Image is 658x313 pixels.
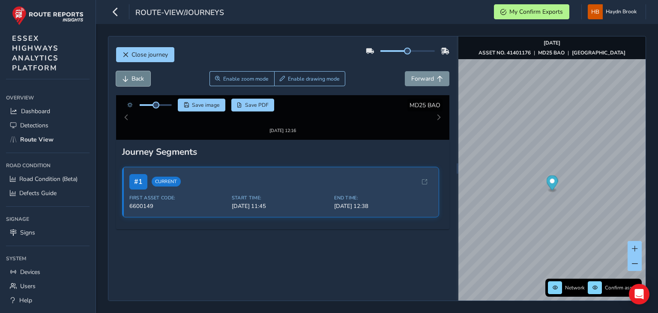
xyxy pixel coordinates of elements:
span: MD25 BAO [410,101,440,109]
strong: ASSET NO. 41401176 [479,49,531,56]
div: | | [479,49,625,56]
span: # 1 [129,166,147,182]
a: Detections [6,118,90,132]
span: Route View [20,135,54,144]
button: Zoom [209,71,274,86]
span: Road Condition (Beta) [19,175,78,183]
div: System [6,252,90,265]
a: Dashboard [6,104,90,118]
span: Save image [192,102,220,108]
button: Forward [405,71,449,86]
div: Road Condition [6,159,90,172]
span: Forward [411,75,434,83]
span: Start Time: [232,187,329,193]
span: [DATE] 11:45 [232,195,329,202]
button: PDF [231,99,275,111]
div: [DATE] 12:16 [257,116,309,123]
a: Devices [6,265,90,279]
div: Open Intercom Messenger [629,284,649,304]
strong: [DATE] [544,39,560,46]
span: End Time: [334,187,431,193]
img: diamond-layout [588,4,603,19]
a: Users [6,279,90,293]
a: Help [6,293,90,307]
strong: [GEOGRAPHIC_DATA] [572,49,625,56]
span: First Asset Code: [129,187,227,193]
a: Route View [6,132,90,147]
button: Haydn Brook [588,4,640,19]
span: Defects Guide [19,189,57,197]
span: ESSEX HIGHWAYS ANALYTICS PLATFORM [12,33,59,73]
img: rr logo [12,6,84,25]
span: Network [565,284,585,291]
span: Signs [20,229,35,237]
a: Signs [6,226,90,240]
span: route-view/journeys [135,7,224,19]
span: [DATE] 12:38 [334,195,431,202]
span: Enable zoom mode [223,75,269,82]
div: Signage [6,213,90,226]
span: Dashboard [21,107,50,115]
button: Draw [274,71,346,86]
button: My Confirm Exports [494,4,569,19]
span: Users [20,282,36,290]
div: Map marker [547,175,558,193]
button: Back [116,71,150,86]
span: Current [152,169,181,179]
button: Save [178,99,225,111]
span: Enable drawing mode [288,75,340,82]
a: Defects Guide [6,186,90,200]
div: Overview [6,91,90,104]
div: Journey Segments [122,138,443,150]
button: Close journey [116,47,174,62]
span: Devices [20,268,40,276]
img: Thumbnail frame [257,108,309,116]
strong: MD25 BAO [538,49,565,56]
a: Road Condition (Beta) [6,172,90,186]
span: Confirm assets [605,284,639,291]
span: Close journey [132,51,168,59]
span: My Confirm Exports [509,8,563,16]
span: Haydn Brook [606,4,637,19]
span: Back [132,75,144,83]
span: Save PDF [245,102,269,108]
span: Help [19,296,32,304]
span: 6600149 [129,195,227,202]
span: Detections [20,121,48,129]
